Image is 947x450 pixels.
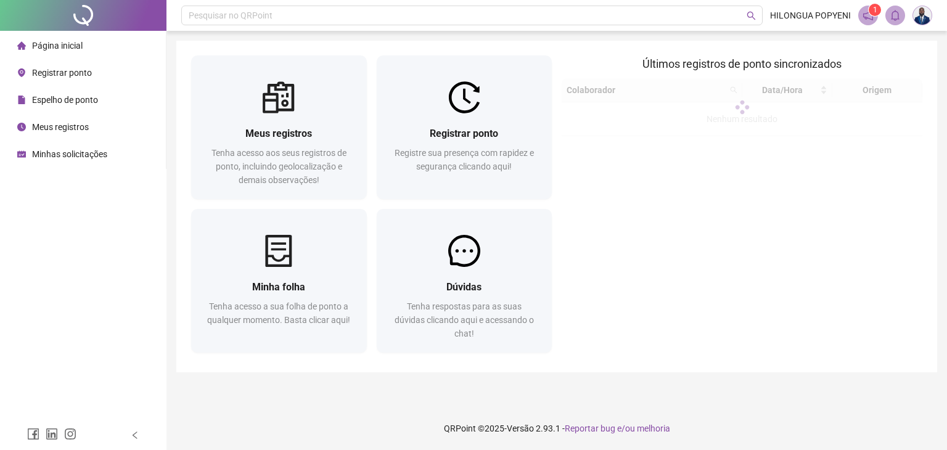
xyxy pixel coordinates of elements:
span: Tenha acesso a sua folha de ponto a qualquer momento. Basta clicar aqui! [207,301,350,325]
span: Tenha respostas para as suas dúvidas clicando aqui e acessando o chat! [395,301,534,338]
span: Versão [507,423,534,433]
span: Meus registros [32,122,89,132]
span: Dúvidas [446,281,482,293]
span: file [17,96,26,104]
span: Espelho de ponto [32,95,98,105]
span: Últimos registros de ponto sincronizados [642,57,842,70]
span: 1 [873,6,877,14]
a: Meus registrosTenha acesso aos seus registros de ponto, incluindo geolocalização e demais observa... [191,55,367,199]
span: Minhas solicitações [32,149,107,159]
a: Minha folhaTenha acesso a sua folha de ponto a qualquer momento. Basta clicar aqui! [191,209,367,353]
span: left [131,431,139,440]
span: notification [863,10,874,21]
span: facebook [27,428,39,440]
span: schedule [17,150,26,158]
sup: 1 [869,4,881,16]
span: Registre sua presença com rapidez e segurança clicando aqui! [395,148,534,171]
span: linkedin [46,428,58,440]
span: home [17,41,26,50]
span: Registrar ponto [32,68,92,78]
a: DúvidasTenha respostas para as suas dúvidas clicando aqui e acessando o chat! [377,209,552,353]
img: 82535 [913,6,932,25]
span: HILONGUA POPYENI [770,9,851,22]
span: Tenha acesso aos seus registros de ponto, incluindo geolocalização e demais observações! [211,148,346,185]
span: Reportar bug e/ou melhoria [565,423,670,433]
span: search [747,11,756,20]
span: environment [17,68,26,77]
span: clock-circle [17,123,26,131]
a: Registrar pontoRegistre sua presença com rapidez e segurança clicando aqui! [377,55,552,199]
footer: QRPoint © 2025 - 2.93.1 - [166,407,947,450]
span: Minha folha [252,281,305,293]
span: Página inicial [32,41,83,51]
span: instagram [64,428,76,440]
span: Meus registros [245,128,312,139]
span: bell [890,10,901,21]
span: Registrar ponto [430,128,498,139]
